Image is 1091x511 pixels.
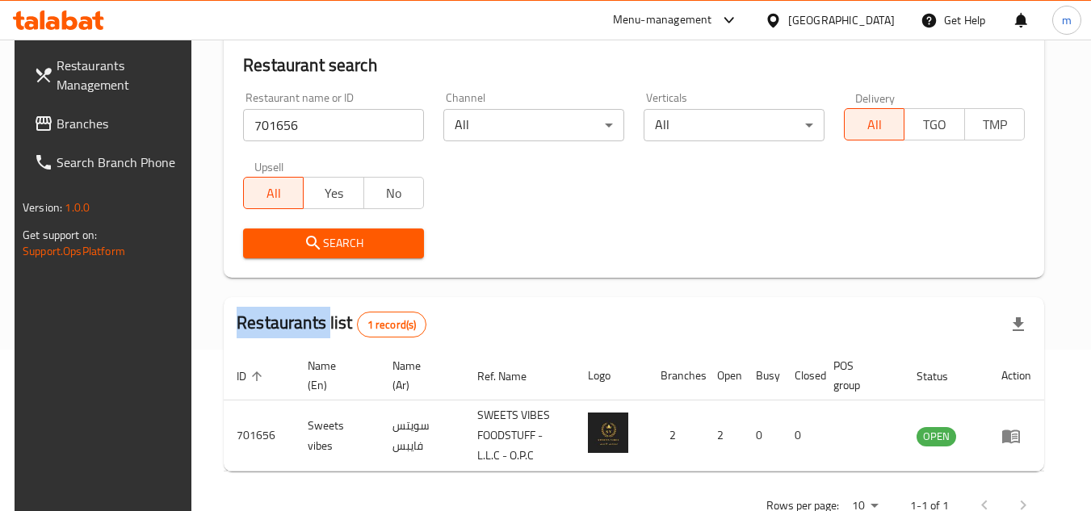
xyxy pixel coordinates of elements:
[308,356,360,395] span: Name (En)
[1001,426,1031,446] div: Menu
[250,182,297,205] span: All
[256,233,411,253] span: Search
[648,400,704,471] td: 2
[917,366,969,386] span: Status
[999,305,1038,344] div: Export file
[243,53,1025,77] h2: Restaurant search
[844,108,904,140] button: All
[21,104,197,143] a: Branches
[380,400,464,471] td: سويتس فايبس
[295,400,380,471] td: Sweets vibes
[648,351,704,400] th: Branches
[613,10,712,30] div: Menu-management
[644,109,825,141] div: All
[788,11,895,29] div: [GEOGRAPHIC_DATA]
[243,177,304,209] button: All
[575,351,648,400] th: Logo
[57,114,184,133] span: Branches
[224,400,295,471] td: 701656
[704,400,743,471] td: 2
[443,109,624,141] div: All
[357,312,427,337] div: Total records count
[371,182,418,205] span: No
[254,161,284,172] label: Upsell
[1062,11,1072,29] span: m
[57,56,184,94] span: Restaurants Management
[782,400,820,471] td: 0
[23,224,97,245] span: Get support on:
[477,366,548,386] span: Ref. Name
[224,351,1044,471] table: enhanced table
[971,113,1018,136] span: TMP
[588,413,628,453] img: Sweets vibes
[21,46,197,104] a: Restaurants Management
[57,153,184,172] span: Search Branch Phone
[65,197,90,218] span: 1.0.0
[23,197,62,218] span: Version:
[743,351,782,400] th: Busy
[303,177,363,209] button: Yes
[704,351,743,400] th: Open
[310,182,357,205] span: Yes
[23,241,125,262] a: Support.OpsPlatform
[851,113,898,136] span: All
[988,351,1044,400] th: Action
[917,427,956,446] div: OPEN
[237,311,426,337] h2: Restaurants list
[782,351,820,400] th: Closed
[237,366,267,386] span: ID
[743,400,782,471] td: 0
[911,113,958,136] span: TGO
[917,427,956,446] span: OPEN
[243,228,424,258] button: Search
[464,400,575,471] td: SWEETS VIBES FOODSTUFF - L.L.C - O.P.C
[358,317,426,333] span: 1 record(s)
[21,143,197,182] a: Search Branch Phone
[904,108,964,140] button: TGO
[363,177,424,209] button: No
[243,109,424,141] input: Search for restaurant name or ID..
[964,108,1025,140] button: TMP
[855,92,896,103] label: Delivery
[392,356,445,395] span: Name (Ar)
[833,356,884,395] span: POS group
